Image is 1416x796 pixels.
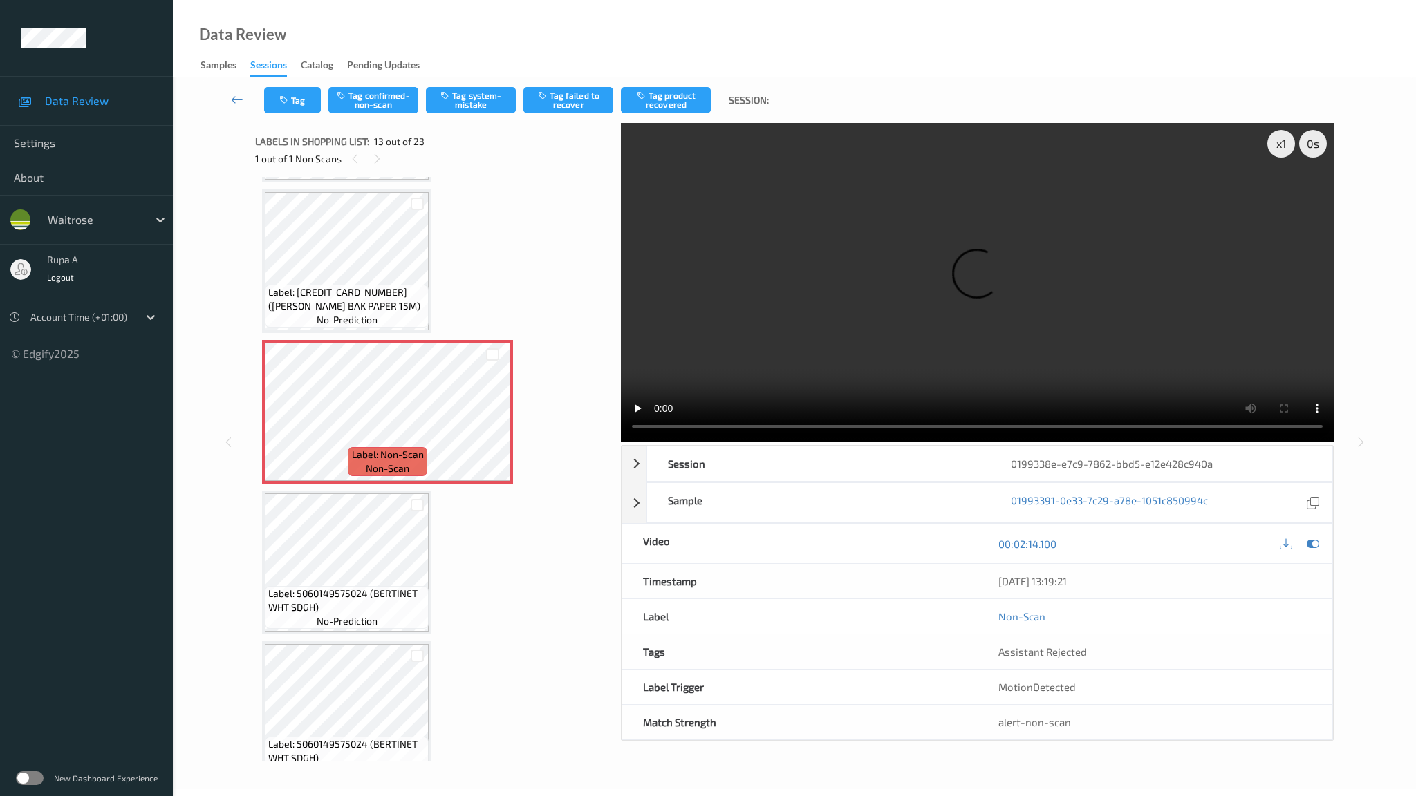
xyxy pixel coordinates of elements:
[622,599,977,634] div: Label
[978,670,1332,704] div: MotionDetected
[523,87,613,113] button: Tag failed to recover
[998,715,1312,729] div: alert-non-scan
[647,483,989,522] div: Sample
[998,537,1056,551] a: 00:02:14.100
[255,135,369,149] span: Labels in shopping list:
[268,587,425,614] span: Label: 5060149575024 (BERTINET WHT SDGH)
[264,87,321,113] button: Tag
[622,524,977,563] div: Video
[201,58,236,75] div: Samples
[622,564,977,598] div: Timestamp
[622,670,977,704] div: Label Trigger
[1267,130,1295,158] div: x 1
[998,645,1087,658] span: Assistant Rejected
[622,705,977,739] div: Match Strength
[347,56,434,75] a: Pending Updates
[374,135,425,149] span: 13 out of 23
[990,446,1332,481] div: 0199338e-e7c9-7862-bbd5-e12e428c940a
[622,634,977,669] div: Tags
[201,56,250,75] a: Samples
[426,87,516,113] button: Tag system-mistake
[268,737,425,765] span: Label: 5060149575024 (BERTINET WHT SDGH)
[729,93,769,107] span: Session:
[622,482,1333,523] div: Sample01993391-0e33-7c29-a78e-1051c850994c
[268,285,425,313] span: Label: [CREDIT_CARD_NUMBER] ([PERSON_NAME] BAK PAPER 15M)
[301,58,333,75] div: Catalog
[255,150,611,167] div: 1 out of 1 Non Scans
[622,446,1333,482] div: Session0199338e-e7c9-7862-bbd5-e12e428c940a
[328,87,418,113] button: Tag confirmed-non-scan
[347,58,420,75] div: Pending Updates
[301,56,347,75] a: Catalog
[647,446,989,481] div: Session
[317,313,378,327] span: no-prediction
[998,609,1045,623] a: Non-Scan
[199,28,286,41] div: Data Review
[250,58,287,77] div: Sessions
[1011,493,1208,512] a: 01993391-0e33-7c29-a78e-1051c850994c
[250,56,301,77] a: Sessions
[1299,130,1327,158] div: 0 s
[998,574,1312,588] div: [DATE] 13:19:21
[317,614,378,628] span: no-prediction
[621,87,711,113] button: Tag product recovered
[366,462,409,475] span: non-scan
[352,448,424,462] span: Label: Non-Scan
